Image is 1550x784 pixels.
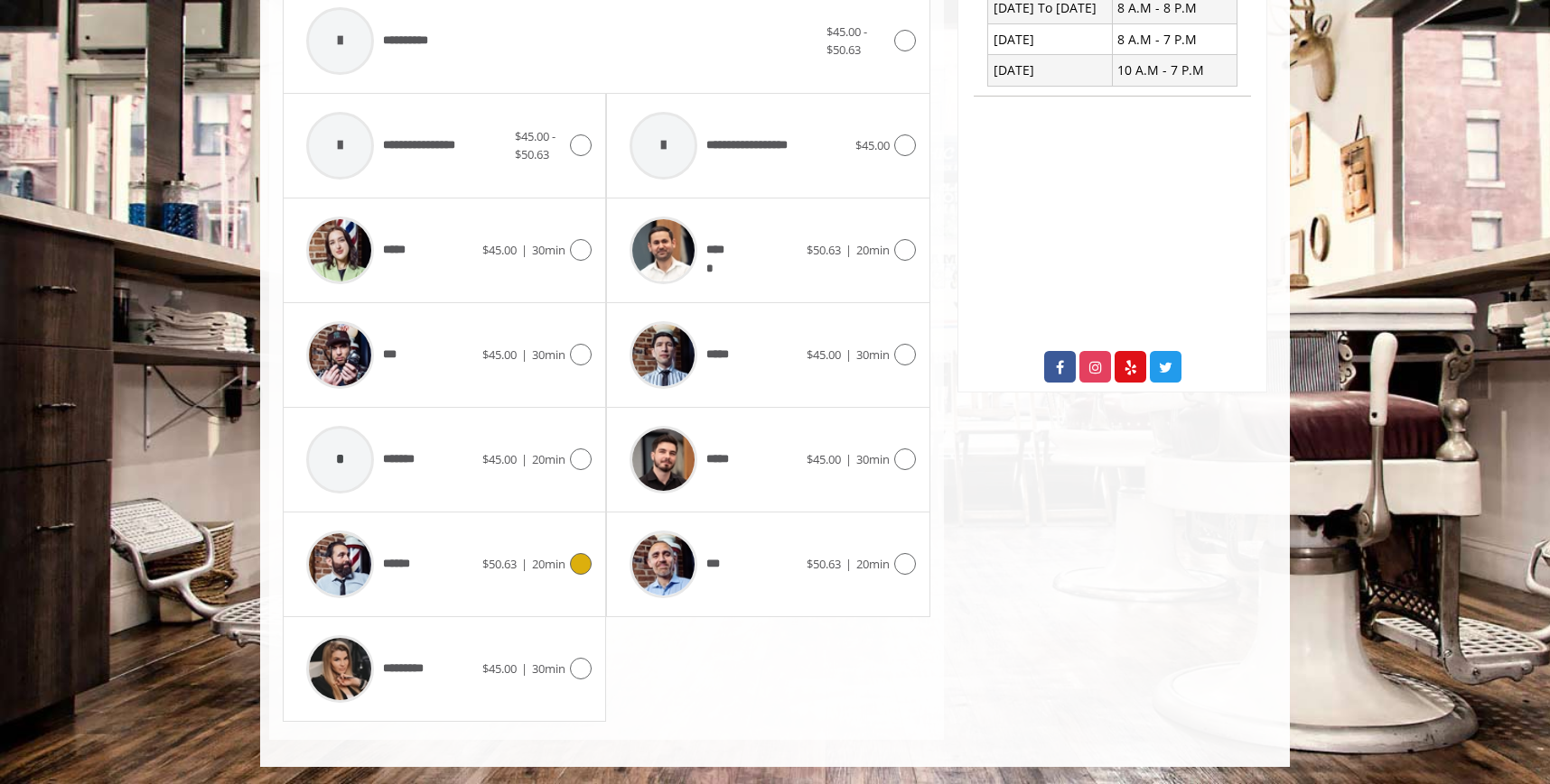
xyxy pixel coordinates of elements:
[521,451,528,467] span: |
[988,24,1113,55] td: [DATE]
[532,451,565,467] span: 20min
[856,346,890,363] span: 30min
[845,346,852,363] span: |
[521,242,528,258] span: |
[855,137,890,153] span: $45.00
[988,55,1113,86] td: [DATE]
[807,242,841,258] span: $50.63
[521,346,528,363] span: |
[845,556,852,572] span: |
[521,660,528,677] span: |
[482,660,517,677] span: $45.00
[807,556,841,572] span: $50.63
[807,346,841,363] span: $45.00
[532,660,565,677] span: 30min
[482,346,517,363] span: $45.00
[856,242,890,258] span: 20min
[515,128,556,163] span: $45.00 - $50.63
[532,556,565,572] span: 20min
[482,242,517,258] span: $45.00
[856,556,890,572] span: 20min
[845,451,852,467] span: |
[1112,55,1237,86] td: 10 A.M - 7 P.M
[807,451,841,467] span: $45.00
[532,346,565,363] span: 30min
[1112,24,1237,55] td: 8 A.M - 7 P.M
[845,242,852,258] span: |
[856,451,890,467] span: 30min
[826,23,867,59] span: $45.00 - $50.63
[521,556,528,572] span: |
[482,451,517,467] span: $45.00
[482,556,517,572] span: $50.63
[532,242,565,258] span: 30min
